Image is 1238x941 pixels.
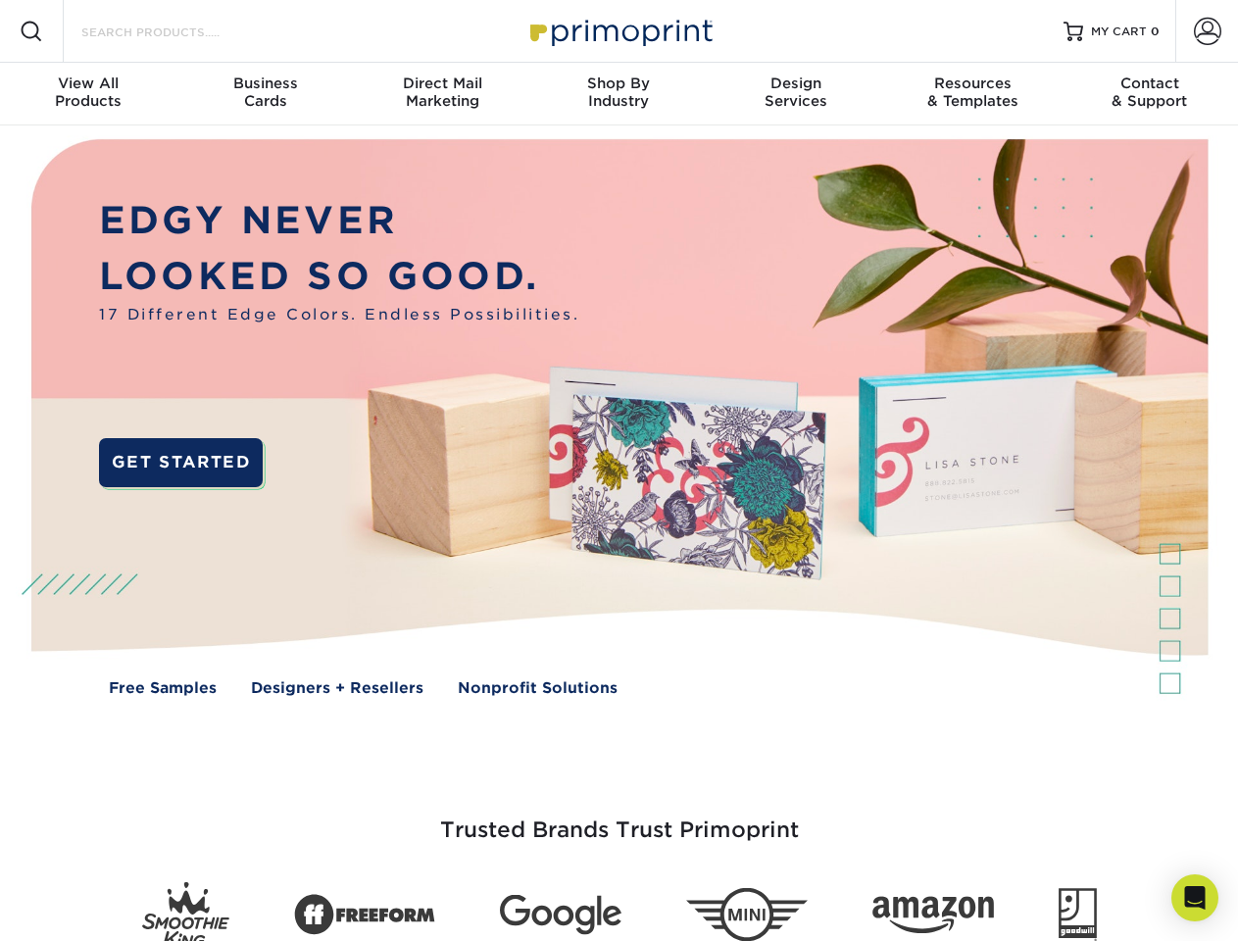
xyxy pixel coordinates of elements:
a: DesignServices [708,63,884,125]
a: Shop ByIndustry [530,63,707,125]
img: Amazon [872,897,994,934]
div: Open Intercom Messenger [1171,874,1218,921]
p: LOOKED SO GOOD. [99,249,579,305]
input: SEARCH PRODUCTS..... [79,20,271,43]
p: EDGY NEVER [99,193,579,249]
span: Business [176,74,353,92]
a: Nonprofit Solutions [458,677,618,700]
a: BusinessCards [176,63,353,125]
img: Primoprint [521,10,718,52]
div: Services [708,74,884,110]
span: 17 Different Edge Colors. Endless Possibilities. [99,304,579,326]
img: Goodwill [1059,888,1097,941]
span: Contact [1062,74,1238,92]
a: Free Samples [109,677,217,700]
img: Google [500,895,621,935]
a: Resources& Templates [884,63,1061,125]
a: Designers + Resellers [251,677,423,700]
div: Cards [176,74,353,110]
div: & Templates [884,74,1061,110]
span: Direct Mail [354,74,530,92]
span: MY CART [1091,24,1147,40]
a: GET STARTED [99,438,263,487]
span: 0 [1151,25,1160,38]
a: Contact& Support [1062,63,1238,125]
div: Marketing [354,74,530,110]
h3: Trusted Brands Trust Primoprint [46,770,1193,867]
span: Shop By [530,74,707,92]
span: Resources [884,74,1061,92]
div: Industry [530,74,707,110]
span: Design [708,74,884,92]
a: Direct MailMarketing [354,63,530,125]
div: & Support [1062,74,1238,110]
